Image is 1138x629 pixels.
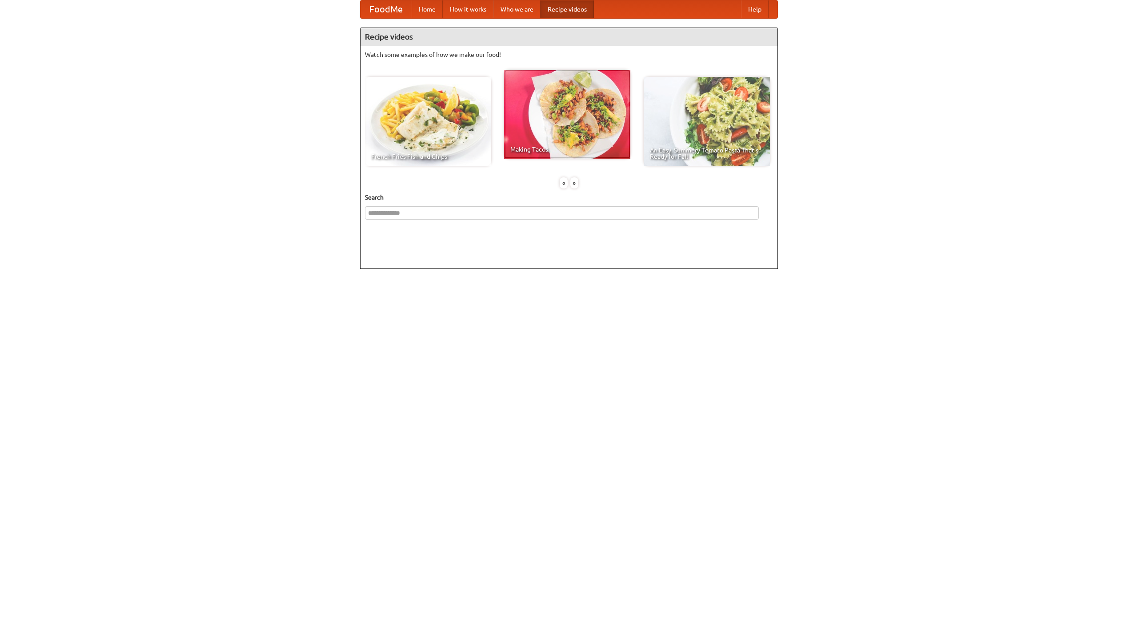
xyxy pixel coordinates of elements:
[365,50,773,59] p: Watch some examples of how we make our food!
[650,147,764,160] span: An Easy, Summery Tomato Pasta That's Ready for Fall
[541,0,594,18] a: Recipe videos
[510,146,624,152] span: Making Tacos
[504,70,630,159] a: Making Tacos
[560,177,568,188] div: «
[741,0,769,18] a: Help
[443,0,493,18] a: How it works
[361,28,777,46] h4: Recipe videos
[361,0,412,18] a: FoodMe
[644,77,770,166] a: An Easy, Summery Tomato Pasta That's Ready for Fall
[371,153,485,160] span: French Fries Fish and Chips
[493,0,541,18] a: Who we are
[570,177,578,188] div: »
[365,193,773,202] h5: Search
[365,77,491,166] a: French Fries Fish and Chips
[412,0,443,18] a: Home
